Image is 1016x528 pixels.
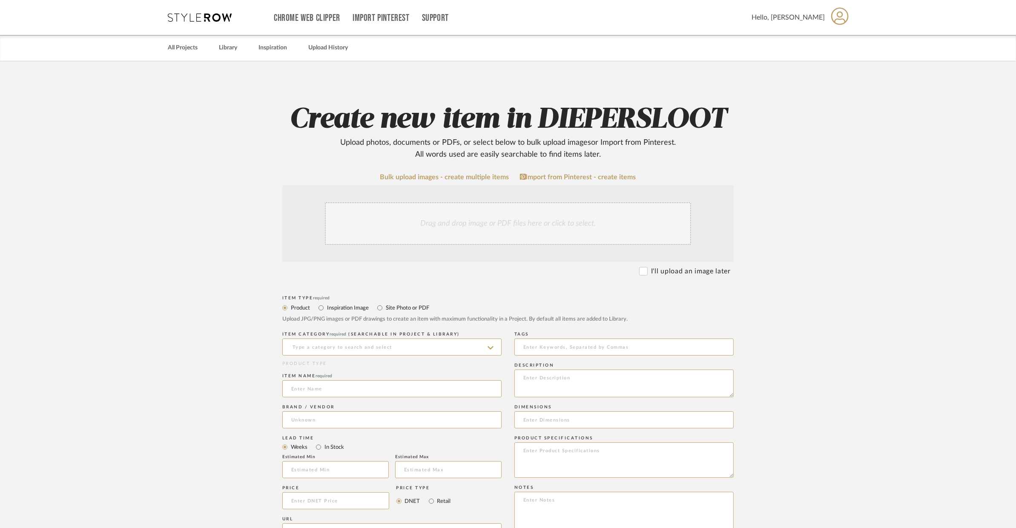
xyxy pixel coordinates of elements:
[422,14,449,22] a: Support
[290,442,307,452] label: Weeks
[282,492,389,509] input: Enter DNET Price
[282,442,502,452] mat-radio-group: Select item type
[282,339,502,356] input: Type a category to search and select
[380,174,509,181] a: Bulk upload images - create multiple items
[237,103,779,161] h2: Create new item in DIEPERSLOOT
[282,485,389,491] div: Price
[396,485,451,491] div: Price Type
[395,454,502,459] div: Estimated Max
[282,461,389,478] input: Estimated Min
[514,405,734,410] div: Dimensions
[282,517,502,522] div: URL
[436,496,451,506] label: Retail
[385,303,429,313] label: Site Photo or PDF
[290,303,310,313] label: Product
[395,461,502,478] input: Estimated Max
[282,405,502,410] div: Brand / Vendor
[282,302,734,313] mat-radio-group: Select item type
[396,492,451,509] mat-radio-group: Select price type
[282,296,734,301] div: Item Type
[282,361,502,367] div: PRODUCT TYPE
[752,12,825,23] span: Hello, [PERSON_NAME]
[282,411,502,428] input: Unknown
[514,436,734,441] div: Product Specifications
[282,373,502,379] div: Item name
[349,332,460,336] span: (Searchable in Project & Library)
[168,42,198,54] a: All Projects
[282,332,502,337] div: ITEM CATEGORY
[514,332,734,337] div: Tags
[330,332,347,336] span: required
[313,296,330,300] span: required
[514,411,734,428] input: Enter Dimensions
[308,42,348,54] a: Upload History
[651,266,731,276] label: I'll upload an image later
[353,14,410,22] a: Import Pinterest
[282,436,502,441] div: Lead Time
[514,363,734,368] div: Description
[514,339,734,356] input: Enter Keywords, Separated by Commas
[404,496,420,506] label: DNET
[274,14,340,22] a: Chrome Web Clipper
[316,374,333,378] span: required
[258,42,287,54] a: Inspiration
[282,454,389,459] div: Estimated Min
[282,380,502,397] input: Enter Name
[520,173,636,181] a: Import from Pinterest - create items
[514,485,734,490] div: Notes
[219,42,237,54] a: Library
[324,442,344,452] label: In Stock
[333,137,683,161] div: Upload photos, documents or PDFs, or select below to bulk upload images or Import from Pinterest ...
[282,315,734,324] div: Upload JPG/PNG images or PDF drawings to create an item with maximum functionality in a Project. ...
[326,303,369,313] label: Inspiration Image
